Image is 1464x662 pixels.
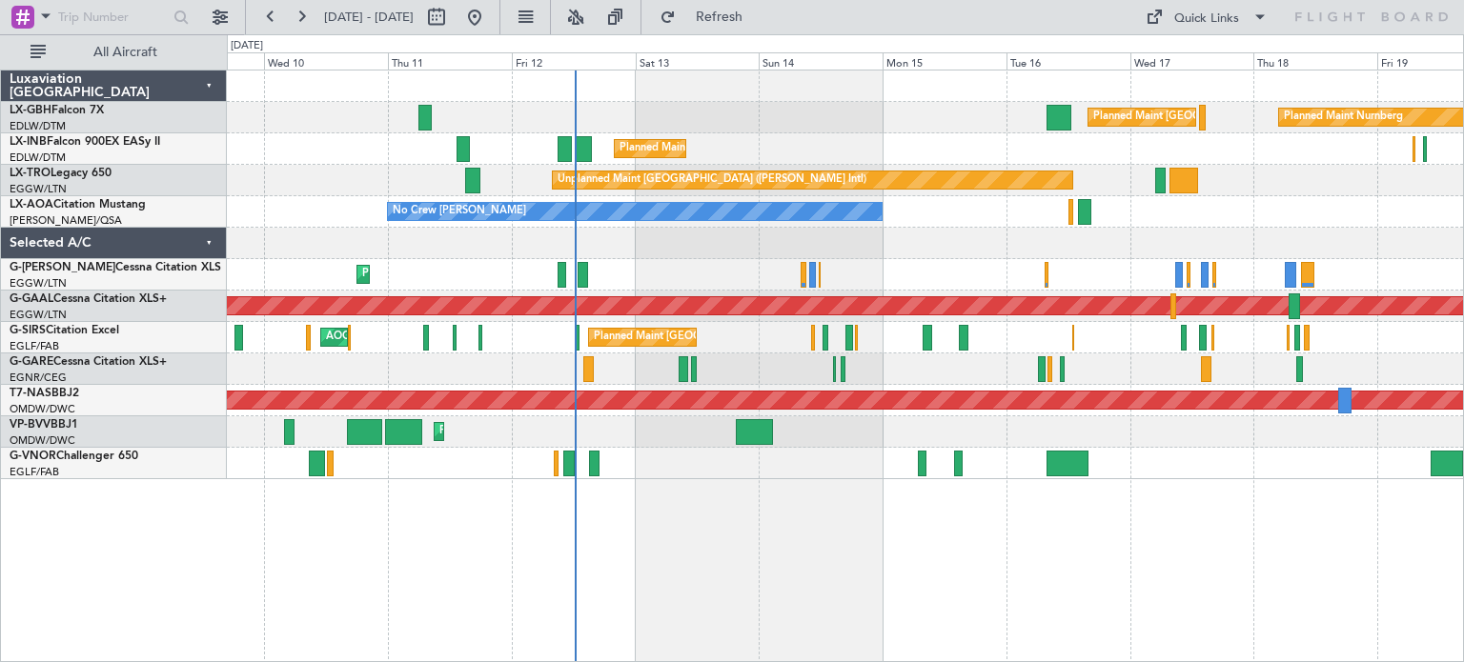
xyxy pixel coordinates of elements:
[10,388,51,399] span: T7-NAS
[439,417,652,446] div: Planned Maint Nice ([GEOGRAPHIC_DATA])
[393,197,526,226] div: No Crew [PERSON_NAME]
[594,323,894,351] div: Planned Maint [GEOGRAPHIC_DATA] ([GEOGRAPHIC_DATA])
[1130,52,1254,70] div: Wed 17
[10,168,112,179] a: LX-TROLegacy 650
[10,105,51,116] span: LX-GBH
[1284,103,1403,131] div: Planned Maint Nurnberg
[50,46,201,59] span: All Aircraft
[362,260,662,289] div: Planned Maint [GEOGRAPHIC_DATA] ([GEOGRAPHIC_DATA])
[1006,52,1130,70] div: Tue 16
[326,323,471,351] div: AOG Maint [PERSON_NAME]
[10,433,75,448] a: OMDW/DWC
[1253,52,1377,70] div: Thu 18
[10,356,167,368] a: G-GARECessna Citation XLS+
[10,150,66,165] a: EDLW/DTM
[10,388,79,399] a: T7-NASBBJ2
[1136,2,1277,32] button: Quick Links
[10,371,67,385] a: EGNR/CEG
[883,52,1006,70] div: Mon 15
[558,166,866,194] div: Unplanned Maint [GEOGRAPHIC_DATA] ([PERSON_NAME] Intl)
[10,262,221,273] a: G-[PERSON_NAME]Cessna Citation XLS
[10,105,104,116] a: LX-GBHFalcon 7X
[10,325,46,336] span: G-SIRS
[10,119,66,133] a: EDLW/DTM
[10,339,59,353] a: EGLF/FAB
[10,356,53,368] span: G-GARE
[10,136,160,148] a: LX-INBFalcon 900EX EASy II
[10,276,67,291] a: EGGW/LTN
[10,465,59,479] a: EGLF/FAB
[512,52,636,70] div: Fri 12
[1174,10,1239,29] div: Quick Links
[10,451,138,462] a: G-VNORChallenger 650
[10,419,51,431] span: VP-BVV
[10,293,167,305] a: G-GAALCessna Citation XLS+
[759,52,883,70] div: Sun 14
[10,182,67,196] a: EGGW/LTN
[10,325,119,336] a: G-SIRSCitation Excel
[10,262,115,273] span: G-[PERSON_NAME]
[10,213,122,228] a: [PERSON_NAME]/QSA
[10,199,53,211] span: LX-AOA
[21,37,207,68] button: All Aircraft
[10,199,146,211] a: LX-AOACitation Mustang
[680,10,760,24] span: Refresh
[10,402,75,416] a: OMDW/DWC
[10,168,51,179] span: LX-TRO
[10,419,78,431] a: VP-BVVBBJ1
[620,134,920,163] div: Planned Maint [GEOGRAPHIC_DATA] ([GEOGRAPHIC_DATA])
[636,52,760,70] div: Sat 13
[651,2,765,32] button: Refresh
[10,308,67,322] a: EGGW/LTN
[324,9,414,26] span: [DATE] - [DATE]
[264,52,388,70] div: Wed 10
[10,293,53,305] span: G-GAAL
[388,52,512,70] div: Thu 11
[1093,103,1393,131] div: Planned Maint [GEOGRAPHIC_DATA] ([GEOGRAPHIC_DATA])
[10,136,47,148] span: LX-INB
[231,38,263,54] div: [DATE]
[10,451,56,462] span: G-VNOR
[58,3,168,31] input: Trip Number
